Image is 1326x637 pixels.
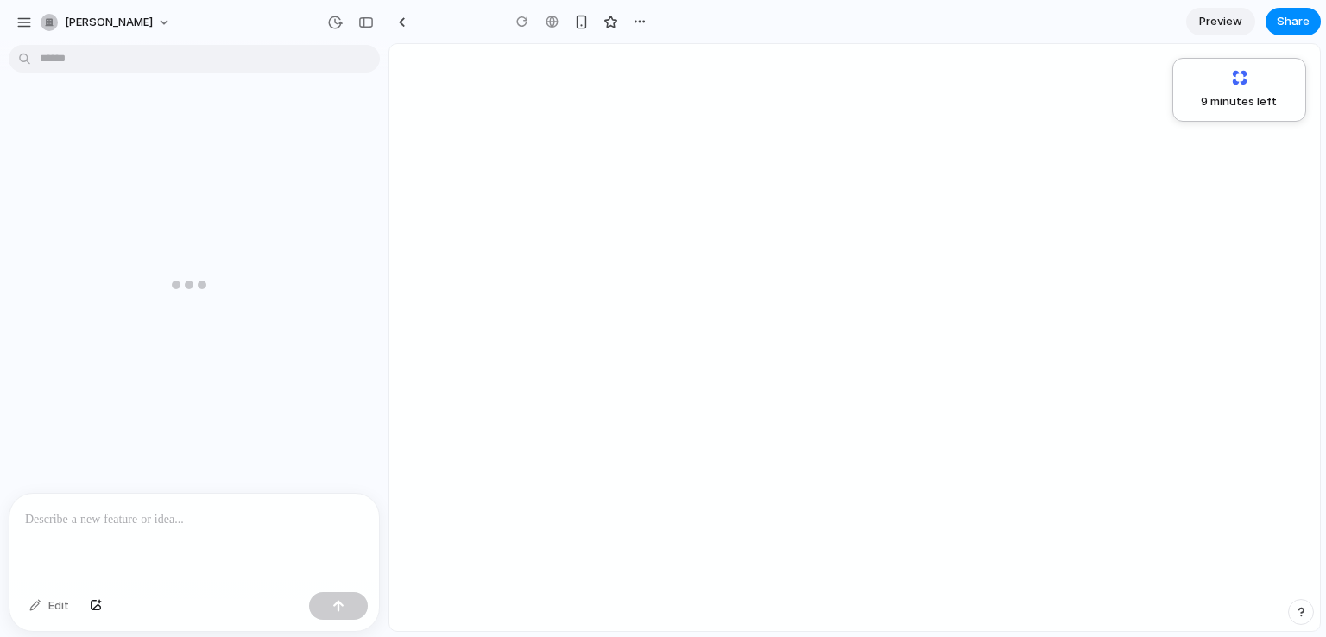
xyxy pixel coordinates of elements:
span: Share [1277,13,1310,30]
a: Preview [1186,8,1255,35]
span: [PERSON_NAME] [65,14,153,31]
span: 9 minutes left [1188,93,1277,110]
span: Preview [1199,13,1242,30]
button: [PERSON_NAME] [34,9,180,36]
button: Share [1266,8,1321,35]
